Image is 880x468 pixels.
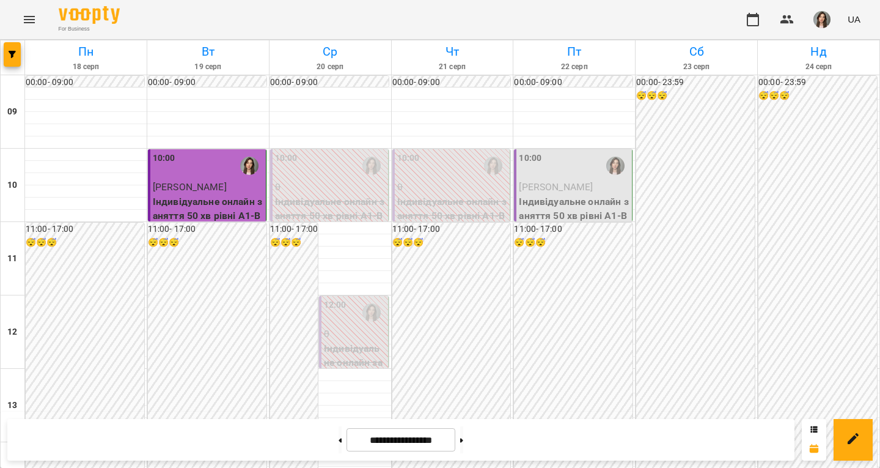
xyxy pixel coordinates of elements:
img: Катя [362,303,381,322]
h6: 09 [7,105,17,119]
h6: 00:00 - 23:59 [636,76,755,89]
h6: 😴😴😴 [392,236,511,250]
h6: 23 серп [637,61,755,73]
img: Катя [362,157,381,175]
button: UA [843,8,865,31]
p: 0 [324,327,386,341]
span: For Business [59,25,120,33]
p: Індивідуальне онлайн заняття 50 хв рівні А1-В1 ([PERSON_NAME]) [324,341,386,428]
img: b4b2e5f79f680e558d085f26e0f4a95b.jpg [813,11,831,28]
img: Voopty Logo [59,6,120,24]
h6: Пн [27,42,145,61]
h6: 11:00 - 17:00 [148,223,266,236]
label: 12:00 [324,299,346,312]
h6: 20 серп [271,61,389,73]
h6: 11:00 - 17:00 [392,223,511,236]
h6: 10 [7,179,17,192]
h6: 19 серп [149,61,267,73]
h6: 😴😴😴 [26,236,144,250]
h6: 00:00 - 09:00 [26,76,144,89]
span: UA [848,13,860,26]
img: Катя [484,157,502,175]
h6: 00:00 - 09:00 [270,76,389,89]
p: Індивідуальне онлайн заняття 50 хв рівні А1-В1 ([PERSON_NAME]) [397,195,508,238]
h6: 22 серп [515,61,633,73]
h6: Ср [271,42,389,61]
h6: 00:00 - 23:59 [758,76,877,89]
p: Індивідуальне онлайн заняття 50 хв рівні А1-В1 ([PERSON_NAME]) [275,195,386,238]
p: Індивідуальне онлайн заняття 50 хв рівні А1-В1 [519,195,629,238]
h6: Нд [760,42,878,61]
h6: 😴😴😴 [758,89,877,103]
label: 10:00 [153,152,175,165]
h6: 11:00 - 17:00 [514,223,632,236]
h6: 00:00 - 09:00 [392,76,511,89]
p: 0 [275,180,386,195]
label: 10:00 [275,152,298,165]
h6: 11:00 - 17:00 [26,223,144,236]
span: [PERSON_NAME] [153,181,227,193]
p: 0 [397,180,508,195]
p: Індивідуальне онлайн заняття 50 хв рівні А1-В1 [153,195,263,238]
h6: 00:00 - 09:00 [514,76,632,89]
img: Катя [240,157,258,175]
h6: 11 [7,252,17,266]
h6: 24 серп [760,61,878,73]
button: Menu [15,5,44,34]
img: Катя [606,157,625,175]
h6: 12 [7,325,17,339]
h6: 😴😴😴 [636,89,755,103]
h6: 18 серп [27,61,145,73]
h6: Пт [515,42,633,61]
h6: 😴😴😴 [270,236,318,250]
h6: 11:00 - 17:00 [270,223,318,236]
h6: Вт [149,42,267,61]
h6: 13 [7,399,17,412]
h6: 😴😴😴 [514,236,632,250]
h6: 😴😴😴 [148,236,266,250]
h6: Чт [394,42,512,61]
h6: 21 серп [394,61,512,73]
label: 10:00 [397,152,420,165]
h6: 00:00 - 09:00 [148,76,266,89]
h6: Сб [637,42,755,61]
span: [PERSON_NAME] [519,181,593,193]
label: 10:00 [519,152,541,165]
